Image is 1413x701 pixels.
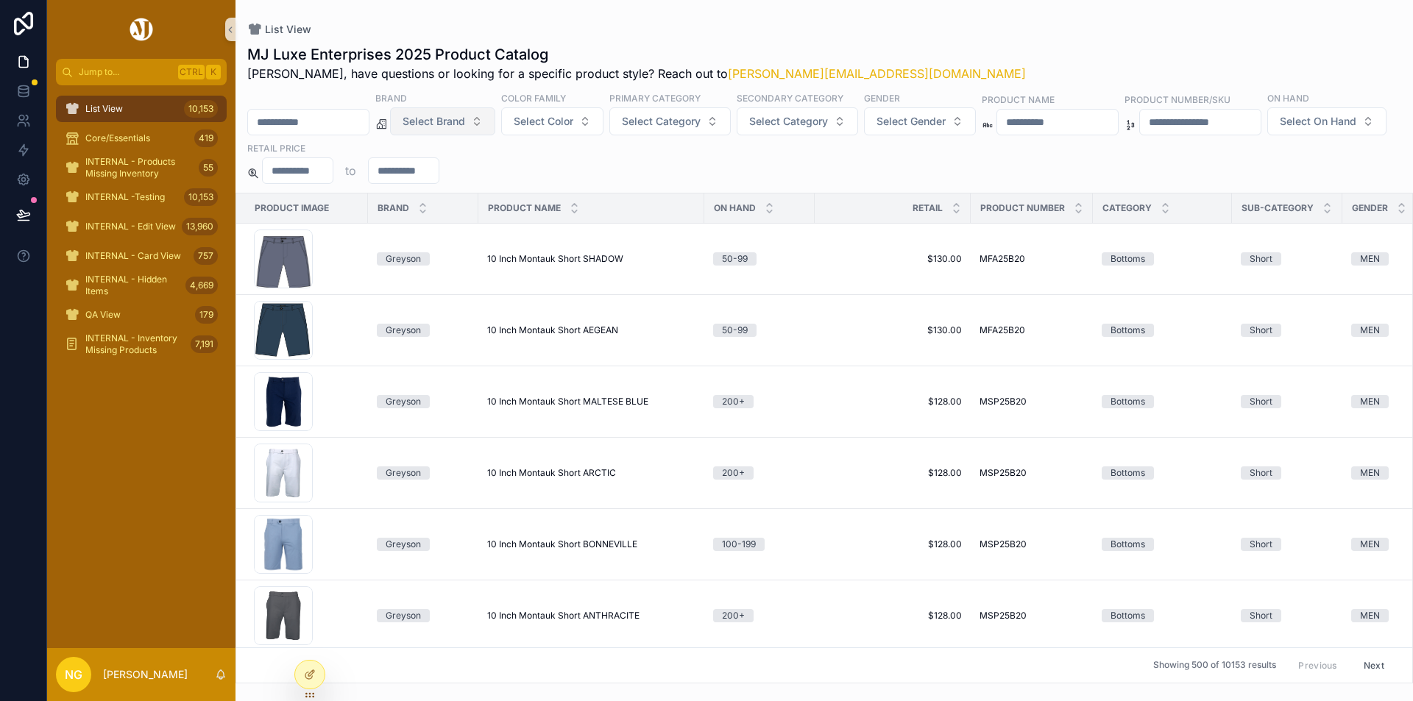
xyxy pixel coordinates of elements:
[56,213,227,240] a: INTERNAL - Edit View13,960
[56,302,227,328] a: QA View179
[56,184,227,210] a: INTERNAL -Testing10,153
[864,91,900,104] label: Gender
[1250,466,1272,480] div: Short
[622,114,701,129] span: Select Category
[1111,395,1145,408] div: Bottoms
[208,66,219,78] span: K
[749,114,828,129] span: Select Category
[980,202,1065,214] span: Product Number
[1125,93,1230,106] label: Product Number/SKU
[1353,654,1395,677] button: Next
[85,332,185,356] span: INTERNAL - Inventory Missing Products
[824,253,962,265] a: $130.00
[713,466,806,480] a: 200+
[377,609,470,622] a: Greyson
[247,22,311,37] a: List View
[1241,466,1334,480] a: Short
[56,154,227,181] a: INTERNAL - Products Missing Inventory55
[487,538,637,550] span: 10 Inch Montauk Short BONNEVILLE
[377,324,470,337] a: Greyson
[487,610,640,622] span: 10 Inch Montauk Short ANTHRACITE
[980,610,1027,622] span: MSP25B20
[378,202,409,214] span: Brand
[56,272,227,299] a: INTERNAL - Hidden Items4,669
[85,221,176,232] span: INTERNAL - Edit View
[184,100,218,118] div: 10,153
[386,252,421,266] div: Greyson
[265,22,311,37] span: List View
[1267,91,1309,104] label: On Hand
[56,331,227,357] a: INTERNAL - Inventory Missing Products7,191
[191,335,218,353] div: 7,191
[488,202,561,214] span: Product Name
[195,306,218,324] div: 179
[713,395,806,408] a: 200+
[1111,466,1145,480] div: Bottoms
[980,324,1025,336] span: MFA25B20
[255,202,329,214] span: Product Image
[1111,609,1145,622] div: Bottoms
[1111,538,1145,551] div: Bottoms
[824,396,962,408] span: $128.00
[1250,252,1272,266] div: Short
[722,609,745,622] div: 200+
[386,609,421,622] div: Greyson
[85,274,180,297] span: INTERNAL - Hidden Items
[85,132,150,144] span: Core/Essentials
[737,107,858,135] button: Select Button
[714,202,756,214] span: On Hand
[377,252,470,266] a: Greyson
[487,324,695,336] a: 10 Inch Montauk Short AEGEAN
[713,252,806,266] a: 50-99
[47,85,235,377] div: scrollable content
[609,91,701,104] label: Primary Category
[487,467,695,479] a: 10 Inch Montauk Short ARCTIC
[1153,660,1276,672] span: Showing 500 of 10153 results
[345,162,356,179] p: to
[103,667,188,682] p: [PERSON_NAME]
[1250,609,1272,622] div: Short
[824,324,962,336] a: $130.00
[487,396,648,408] span: 10 Inch Montauk Short MALTESE BLUE
[1250,538,1272,551] div: Short
[56,243,227,269] a: INTERNAL - Card View757
[980,396,1027,408] span: MSP25B20
[56,96,227,122] a: List View10,153
[722,395,745,408] div: 200+
[980,538,1084,550] a: MSP25B20
[1241,609,1334,622] a: Short
[501,91,566,104] label: Color Family
[980,324,1084,336] a: MFA25B20
[247,141,305,154] label: Retail Price
[487,324,618,336] span: 10 Inch Montauk Short AEGEAN
[1360,395,1380,408] div: MEN
[182,218,218,235] div: 13,960
[1360,466,1380,480] div: MEN
[199,159,218,177] div: 55
[980,253,1084,265] a: MFA25B20
[609,107,731,135] button: Select Button
[1360,252,1380,266] div: MEN
[1241,324,1334,337] a: Short
[824,467,962,479] span: $128.00
[1280,114,1356,129] span: Select On Hand
[1102,252,1223,266] a: Bottoms
[386,324,421,337] div: Greyson
[1242,202,1314,214] span: Sub-Category
[864,107,976,135] button: Select Button
[824,610,962,622] a: $128.00
[722,324,748,337] div: 50-99
[1111,252,1145,266] div: Bottoms
[487,396,695,408] a: 10 Inch Montauk Short MALTESE BLUE
[713,538,806,551] a: 100-199
[1352,202,1388,214] span: Gender
[487,610,695,622] a: 10 Inch Montauk Short ANTHRACITE
[194,129,218,147] div: 419
[85,250,181,262] span: INTERNAL - Card View
[1250,324,1272,337] div: Short
[824,538,962,550] span: $128.00
[728,66,1026,81] a: [PERSON_NAME][EMAIL_ADDRESS][DOMAIN_NAME]
[1360,609,1380,622] div: MEN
